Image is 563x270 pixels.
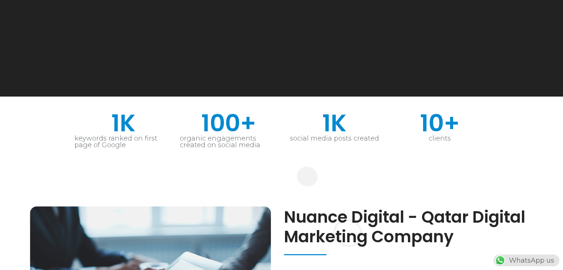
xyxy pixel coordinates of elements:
h2: Nuance Digital - Qatar Digital Marketing Company [284,207,550,247]
div: social media posts created [285,135,383,142]
div: keywords ranked on first page of Google [74,135,172,148]
span: 10 [420,111,444,135]
span: K [120,111,172,135]
span: 100 [201,111,240,135]
span: K [331,111,383,135]
div: clients [391,135,489,142]
a: WhatsAppWhatsApp us [493,256,559,264]
span: 1 [322,111,331,135]
img: WhatsApp [494,254,506,266]
div: WhatsApp us [493,254,559,266]
span: + [444,111,489,135]
span: + [240,111,278,135]
div: organic engagements created on social media [180,135,278,148]
span: 1 [111,111,120,135]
